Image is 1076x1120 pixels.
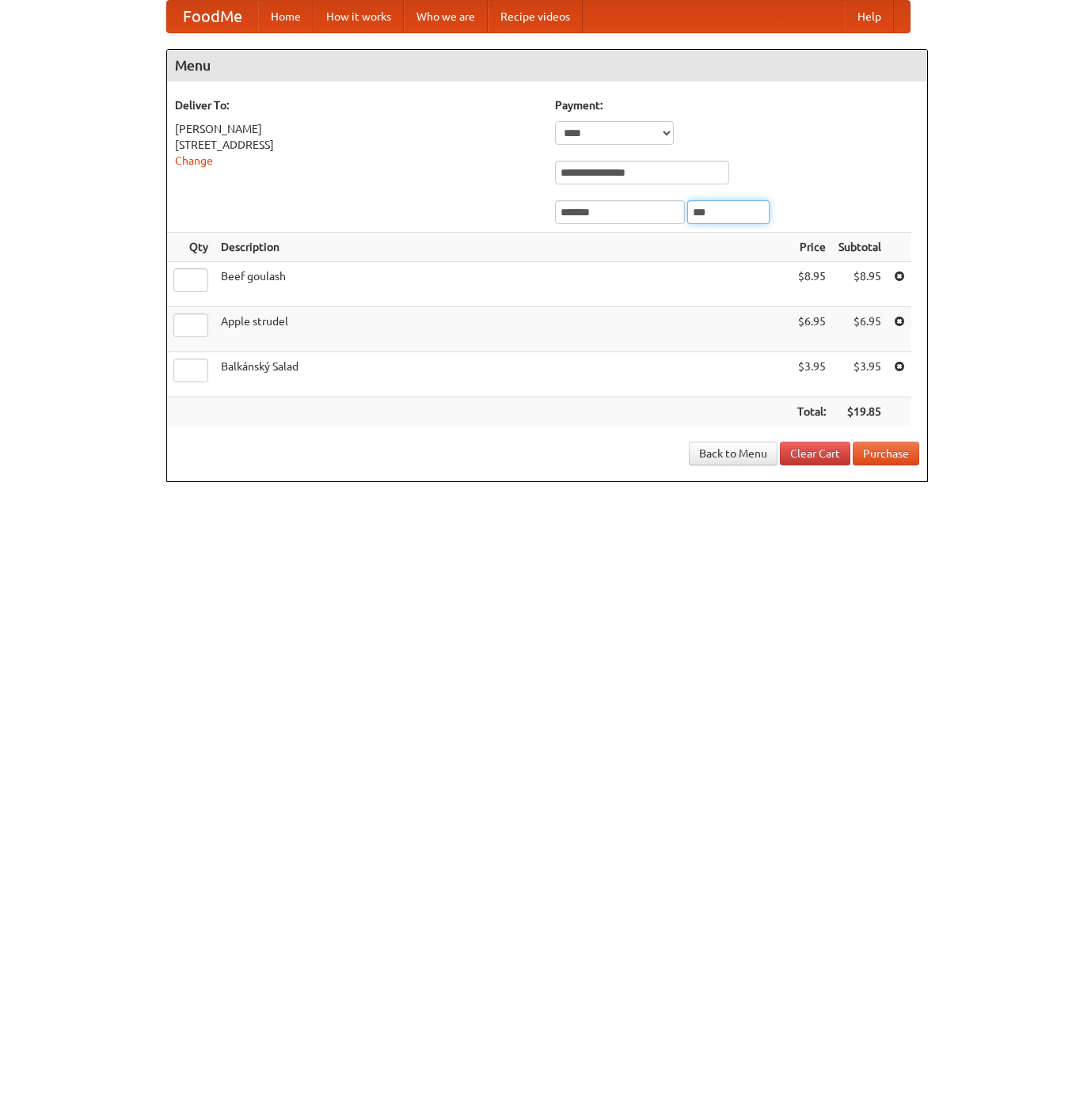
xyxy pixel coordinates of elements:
a: Recipe videos [488,1,583,32]
td: Apple strudel [215,307,791,352]
div: [PERSON_NAME] [175,121,539,137]
td: $6.95 [832,307,888,352]
th: Description [215,233,791,262]
th: Subtotal [832,233,888,262]
div: [STREET_ADDRESS] [175,137,539,153]
td: $8.95 [791,262,832,307]
h4: Menu [167,50,927,82]
td: Balkánský Salad [215,352,791,397]
td: $3.95 [832,352,888,397]
a: Who we are [404,1,488,32]
td: Beef goulash [215,262,791,307]
h5: Deliver To: [175,97,539,113]
th: Price [791,233,832,262]
td: $3.95 [791,352,832,397]
h5: Payment: [555,97,919,113]
a: Change [175,154,213,167]
td: $8.95 [832,262,888,307]
th: $19.85 [832,397,888,427]
td: $6.95 [791,307,832,352]
th: Total: [791,397,832,427]
a: Help [845,1,894,32]
a: Clear Cart [780,442,850,465]
a: How it works [314,1,404,32]
a: Home [258,1,314,32]
th: Qty [167,233,215,262]
a: FoodMe [167,1,258,32]
a: Back to Menu [689,442,778,465]
button: Purchase [853,442,919,465]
